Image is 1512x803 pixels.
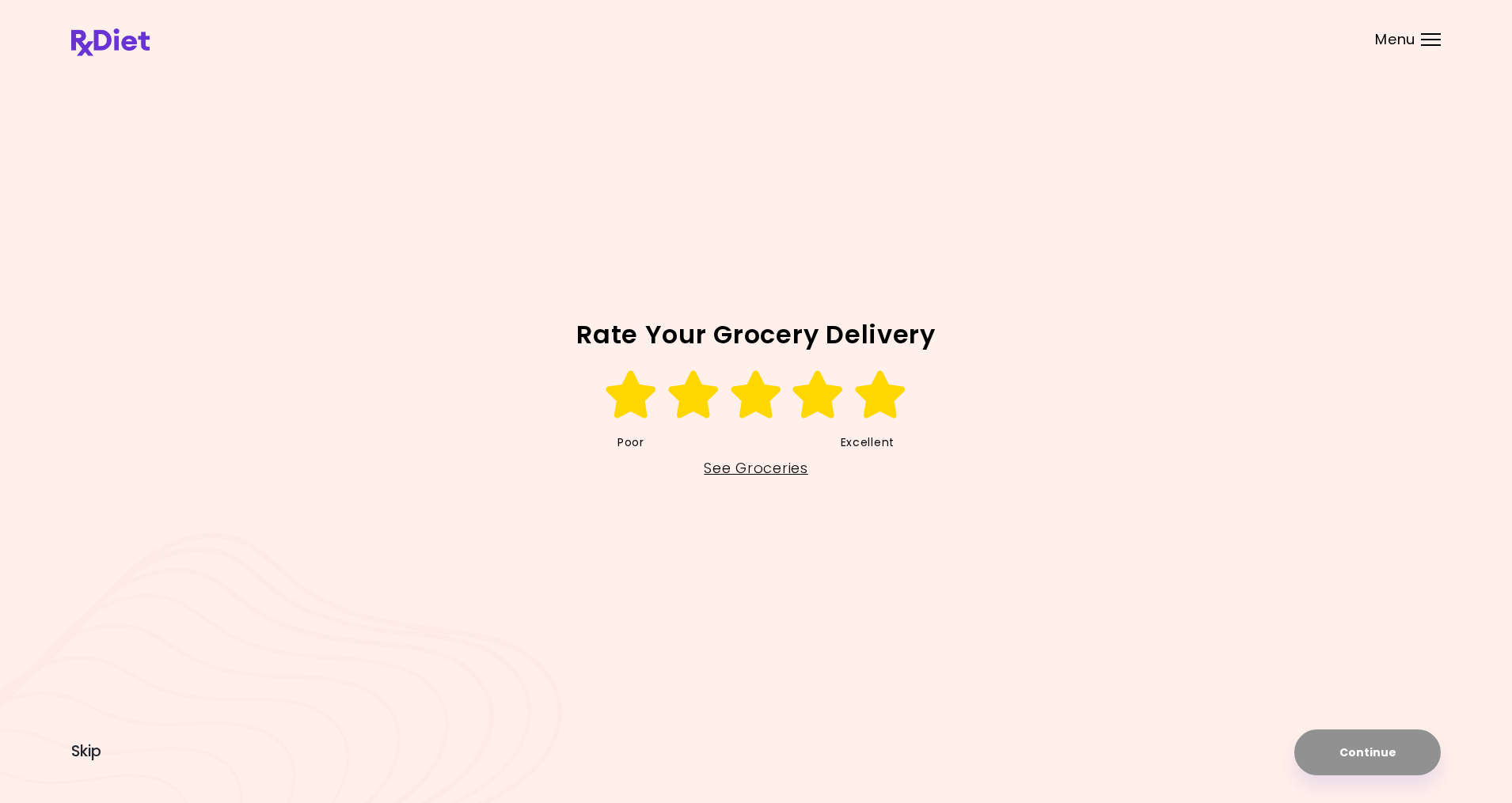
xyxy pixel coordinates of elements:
[1294,729,1441,775] button: Continue
[71,743,101,760] button: Skip
[617,430,644,456] span: Poor
[71,322,1441,347] h2: Rate Your Grocery Delivery
[71,28,150,56] img: RxDiet
[841,430,895,456] span: Excellent
[1375,32,1415,47] span: Menu
[704,456,807,481] a: See Groceries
